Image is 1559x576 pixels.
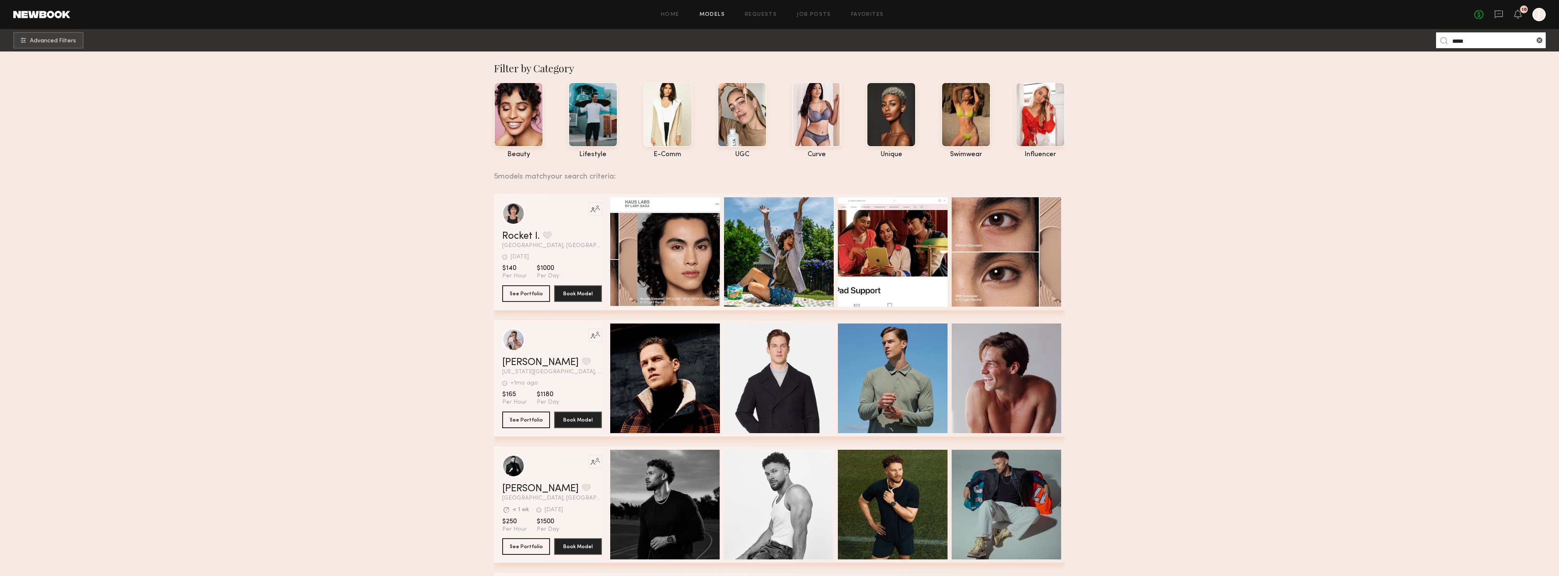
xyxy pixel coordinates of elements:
[1532,8,1546,21] a: J
[502,526,527,533] span: Per Hour
[554,538,602,555] button: Book Model
[502,412,550,428] button: See Portfolio
[502,517,527,526] span: $250
[537,390,559,399] span: $1180
[941,151,991,158] div: swimwear
[568,151,618,158] div: lifestyle
[494,61,1065,75] div: Filter by Category
[643,151,692,158] div: e-comm
[537,517,559,526] span: $1500
[1016,151,1065,158] div: influencer
[502,272,527,280] span: Per Hour
[502,264,527,272] span: $140
[502,495,602,501] span: [GEOGRAPHIC_DATA], [GEOGRAPHIC_DATA]
[511,254,529,260] div: [DATE]
[797,12,831,17] a: Job Posts
[545,507,563,513] div: [DATE]
[502,243,602,249] span: [GEOGRAPHIC_DATA], [GEOGRAPHIC_DATA]
[502,390,527,399] span: $165
[537,399,559,406] span: Per Day
[537,526,559,533] span: Per Day
[494,151,543,158] div: beauty
[537,272,559,280] span: Per Day
[13,32,83,49] button: Advanced Filters
[554,412,602,428] button: Book Model
[1522,7,1527,12] div: 10
[502,538,550,555] button: See Portfolio
[851,12,884,17] a: Favorites
[502,369,602,375] span: [US_STATE][GEOGRAPHIC_DATA], [GEOGRAPHIC_DATA]
[502,399,527,406] span: Per Hour
[502,285,550,302] button: See Portfolio
[513,507,529,513] div: < 1 wk
[792,151,842,158] div: curve
[537,264,559,272] span: $1000
[661,12,680,17] a: Home
[502,358,579,368] a: [PERSON_NAME]
[494,163,1058,181] div: 5 models match your search criteria:
[745,12,777,17] a: Requests
[867,151,916,158] div: unique
[554,285,602,302] button: Book Model
[502,231,540,241] a: Rocket I.
[30,38,76,44] span: Advanced Filters
[700,12,725,17] a: Models
[511,380,538,386] div: +1mo ago
[717,151,767,158] div: UGC
[502,484,579,494] a: [PERSON_NAME]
